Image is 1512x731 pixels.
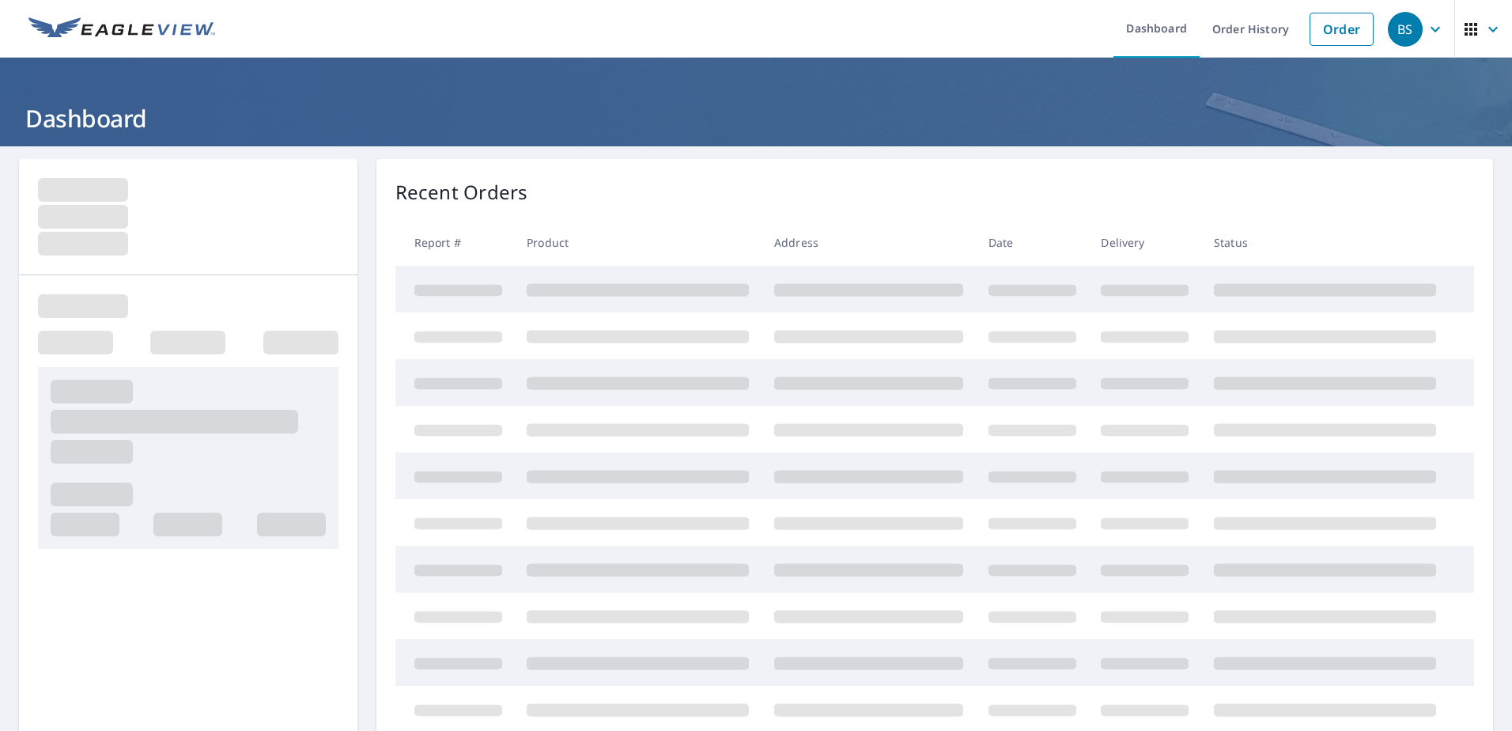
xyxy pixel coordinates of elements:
th: Status [1201,219,1449,266]
div: BS [1388,12,1423,47]
th: Product [514,219,762,266]
img: EV Logo [28,17,215,41]
th: Date [976,219,1089,266]
a: Order [1310,13,1374,46]
th: Delivery [1088,219,1201,266]
th: Address [762,219,976,266]
h1: Dashboard [19,102,1493,134]
p: Recent Orders [395,178,528,206]
th: Report # [395,219,515,266]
